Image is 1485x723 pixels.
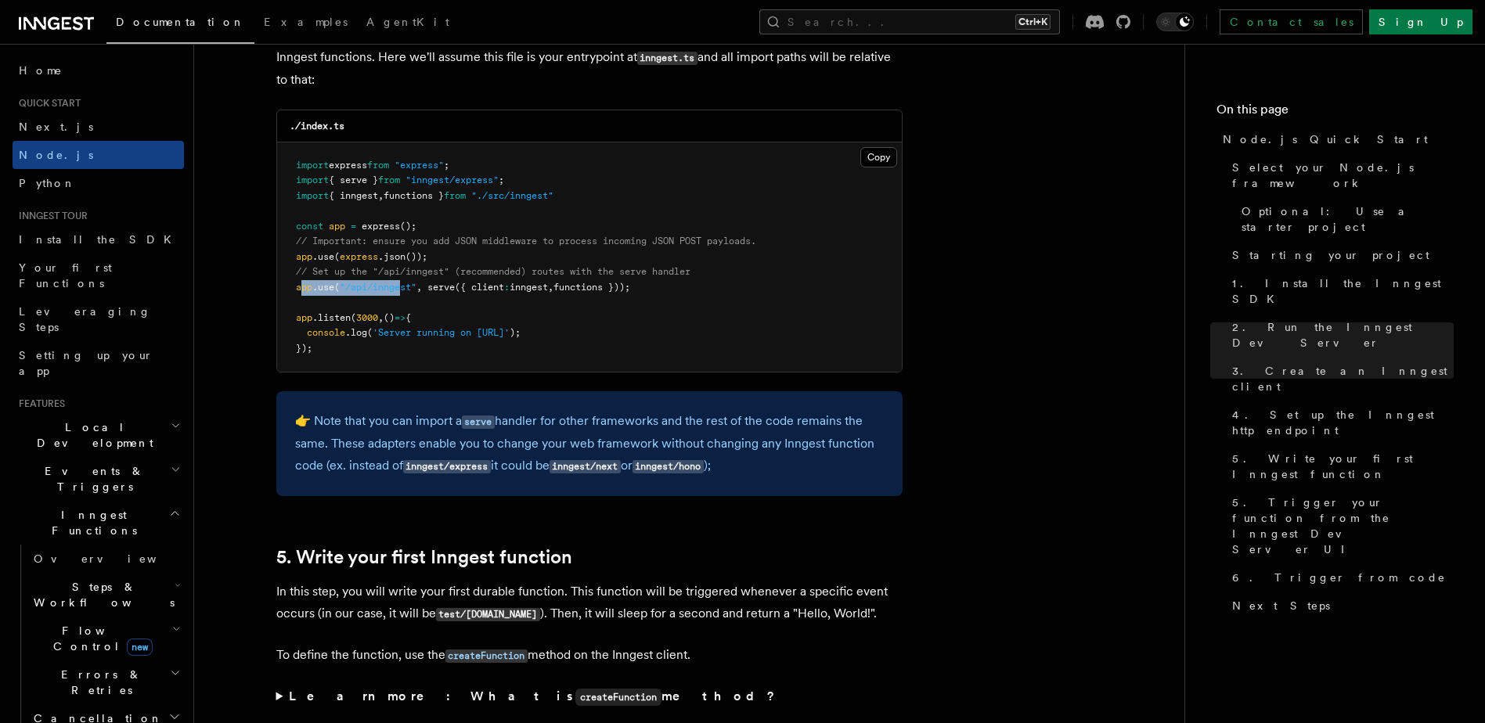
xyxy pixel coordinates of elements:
[1232,598,1330,613] span: Next Steps
[345,327,367,338] span: .log
[378,174,400,185] span: from
[1226,592,1454,620] a: Next Steps
[510,282,548,293] span: inngest
[27,667,170,698] span: Errors & Retries
[444,160,449,171] span: ;
[1226,488,1454,563] a: 5. Trigger your function from the Inngest Dev Server UI
[378,251,405,262] span: .json
[395,312,405,323] span: =>
[340,251,378,262] span: express
[427,282,455,293] span: serve
[405,312,411,323] span: {
[351,312,356,323] span: (
[13,113,184,141] a: Next.js
[329,160,367,171] span: express
[367,160,389,171] span: from
[329,221,345,232] span: app
[276,685,903,708] summary: Learn more: What iscreateFunctionmethod?
[357,5,459,42] a: AgentKit
[860,147,897,167] button: Copy
[276,581,903,625] p: In this step, you will write your first durable function. This function will be triggered wheneve...
[445,649,528,663] code: createFunction
[27,617,184,660] button: Flow Controlnew
[1226,444,1454,488] a: 5. Write your first Inngest function
[127,638,153,656] span: new
[462,415,495,429] code: serve
[27,660,184,704] button: Errors & Retries
[329,190,378,201] span: { inngest
[1226,401,1454,444] a: 4. Set up the Inngest http endpoint
[19,233,181,246] span: Install the SDK
[13,210,88,222] span: Inngest tour
[116,16,245,28] span: Documentation
[1232,319,1454,351] span: 2. Run the Inngest Dev Server
[106,5,254,44] a: Documentation
[296,282,312,293] span: app
[27,545,184,573] a: Overview
[1232,495,1454,557] span: 5. Trigger your function from the Inngest Dev Server UI
[13,56,184,85] a: Home
[405,251,427,262] span: ());
[340,282,416,293] span: "/api/inngest"
[1232,363,1454,394] span: 3. Create an Inngest client
[1015,14,1051,30] kbd: Ctrl+K
[395,160,444,171] span: "express"
[1226,357,1454,401] a: 3. Create an Inngest client
[296,312,312,323] span: app
[276,546,572,568] a: 5. Write your first Inngest function
[1369,9,1472,34] a: Sign Up
[444,190,466,201] span: from
[296,174,329,185] span: import
[1226,269,1454,313] a: 1. Install the Inngest SDK
[455,282,504,293] span: ({ client
[759,9,1060,34] button: Search...Ctrl+K
[296,343,312,354] span: });
[1156,13,1194,31] button: Toggle dark mode
[1226,563,1454,592] a: 6. Trigger from code
[575,689,661,706] code: createFunction
[13,501,184,545] button: Inngest Functions
[13,141,184,169] a: Node.js
[334,282,340,293] span: (
[19,261,112,290] span: Your first Functions
[471,190,553,201] span: "./src/inngest"
[296,236,756,246] span: // Important: ensure you add JSON middleware to process incoming JSON POST payloads.
[1226,313,1454,357] a: 2. Run the Inngest Dev Server
[1232,451,1454,482] span: 5. Write your first Inngest function
[405,174,499,185] span: "inngest/express"
[19,63,63,78] span: Home
[384,312,395,323] span: ()
[276,23,903,91] p: Using your existing Express.js server, we'll set up Inngest using the provided handler which will...
[553,282,630,293] span: functions }));
[329,174,378,185] span: { serve }
[13,397,65,410] span: Features
[19,149,93,161] span: Node.js
[550,460,621,473] code: inngest/next
[27,623,172,654] span: Flow Control
[384,190,444,201] span: functions }
[296,190,329,201] span: import
[290,120,344,131] code: ./index.ts
[289,689,778,703] strong: Learn more: What is method?
[13,507,169,538] span: Inngest Functions
[403,460,491,473] code: inngest/express
[296,266,690,277] span: // Set up the "/api/inngest" (recommended) routes with the serve handler
[13,169,184,197] a: Python
[400,221,416,232] span: ();
[1232,570,1446,585] span: 6. Trigger from code
[307,327,345,338] span: console
[13,341,184,385] a: Setting up your app
[504,282,510,293] span: :
[296,160,329,171] span: import
[1226,153,1454,197] a: Select your Node.js framework
[13,97,81,110] span: Quick start
[351,221,356,232] span: =
[373,327,510,338] span: 'Server running on [URL]'
[334,251,340,262] span: (
[436,608,540,621] code: test/[DOMAIN_NAME]
[295,410,884,477] p: 👉 Note that you can import a handler for other frameworks and the rest of the code remains the sa...
[1232,160,1454,191] span: Select your Node.js framework
[13,419,171,451] span: Local Development
[637,52,697,65] code: inngest.ts
[27,579,175,610] span: Steps & Workflows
